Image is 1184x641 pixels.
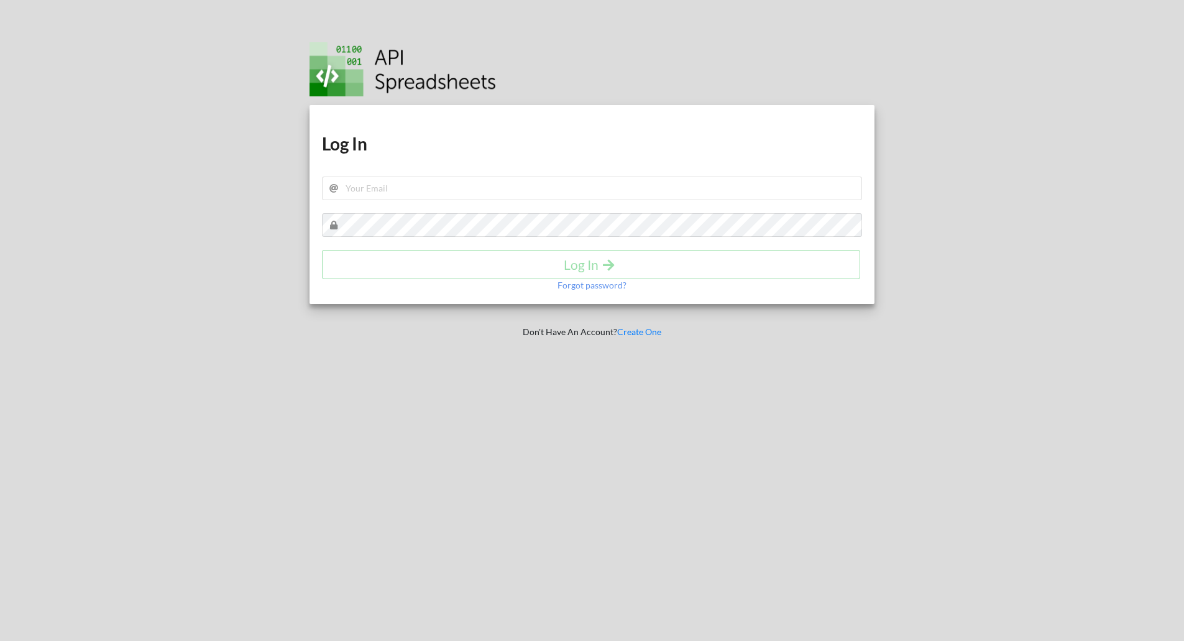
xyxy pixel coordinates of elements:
img: Logo.png [310,42,496,96]
p: Forgot password? [558,279,626,292]
a: Create One [617,326,661,337]
input: Your Email [322,177,863,200]
h1: Log In [322,132,863,155]
p: Don't Have An Account? [301,326,884,338]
